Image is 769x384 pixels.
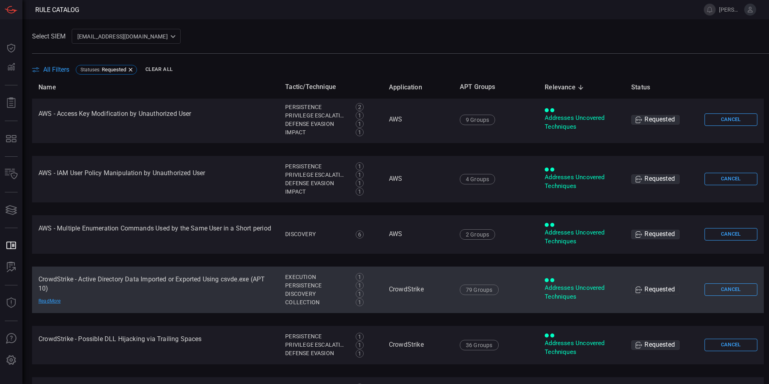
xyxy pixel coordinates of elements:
p: [EMAIL_ADDRESS][DOMAIN_NAME] [77,32,168,40]
button: Preferences [2,351,21,370]
div: Addresses Uncovered Techniques [545,339,618,356]
div: 1 [356,188,364,196]
div: Requested [631,115,680,125]
div: 1 [356,298,364,306]
div: 1 [356,128,364,136]
td: CrowdStrike [382,326,453,364]
label: Select SIEM [32,32,66,40]
div: 6 [356,230,364,238]
td: CrowdStrike - Active Directory Data Imported or Exported Using csvde.exe (APT 10) [32,267,279,313]
td: AWS - Multiple Enumeration Commands Used by the Same User in a Short period [32,215,279,254]
div: Persistence [285,281,346,290]
button: Cancel [705,228,757,241]
span: Relevance [545,83,586,92]
td: CrowdStrike [382,267,453,313]
div: 1 [356,162,364,170]
span: Status [631,83,660,92]
td: AWS - Access Key Modification by Unauthorized User [32,97,279,143]
div: 79 Groups [460,285,499,295]
div: 1 [356,120,364,128]
div: 2 Groups [460,229,495,240]
td: AWS [382,215,453,254]
button: Cancel [705,283,757,296]
div: Requested [631,230,680,239]
div: Discovery [285,230,346,238]
span: Name [38,83,66,92]
div: 1 [356,111,364,119]
button: Cancel [705,339,757,351]
td: AWS - IAM User Policy Manipulation by Unauthorized User [32,156,279,202]
td: CrowdStrike - Possible DLL Hijacking via Trailing Spaces [32,326,279,364]
div: 2 [356,103,364,111]
div: 1 [356,341,364,349]
span: All Filters [43,66,69,73]
button: Ask Us A Question [2,329,21,348]
div: Defense Evasion [285,120,346,128]
span: Rule Catalog [35,6,79,14]
div: 9 Groups [460,115,495,125]
div: 36 Groups [460,340,499,350]
div: Addresses Uncovered Techniques [545,114,618,131]
button: Cards [2,200,21,220]
span: Statuses : [81,67,101,73]
div: Addresses Uncovered Techniques [545,228,618,246]
div: Privilege Escalation [285,341,346,349]
div: Collection [285,298,346,307]
button: MITRE - Detection Posture [2,129,21,148]
div: Impact [285,128,346,137]
div: Statuses:Requested [76,65,137,75]
div: Privilege Escalation [285,111,346,120]
div: 1 [356,350,364,358]
div: Requested [631,285,680,295]
div: 1 [356,171,364,179]
button: Dashboard [2,38,21,58]
th: Tactic/Technique [279,76,382,99]
div: Persistence [285,332,346,341]
div: 1 [356,273,364,281]
button: All Filters [32,66,69,73]
button: Reports [2,93,21,113]
button: Threat Intelligence [2,293,21,313]
button: ALERT ANALYSIS [2,258,21,277]
td: AWS [382,97,453,143]
button: Inventory [2,165,21,184]
div: Addresses Uncovered Techniques [545,284,618,301]
td: AWS [382,156,453,202]
div: 1 [356,290,364,298]
div: 1 [356,281,364,289]
div: 1 [356,179,364,187]
button: Detections [2,58,21,77]
span: Requested [102,67,126,73]
span: [PERSON_NAME].[PERSON_NAME] [719,6,741,13]
div: Execution [285,273,346,281]
div: Impact [285,188,346,196]
div: Addresses Uncovered Techniques [545,173,618,190]
div: Persistence [285,103,346,111]
div: Requested [631,174,680,184]
div: Requested [631,340,680,350]
button: Clear All [143,63,175,76]
th: APT Groups [453,76,538,99]
button: Cancel [705,173,757,185]
div: 4 Groups [460,174,495,184]
button: Cancel [705,113,757,126]
div: Privilege Escalation [285,171,346,179]
button: Rule Catalog [2,236,21,255]
div: Defense Evasion [285,179,346,188]
div: Read More [38,298,95,305]
div: Persistence [285,162,346,171]
div: Defense Evasion [285,349,346,358]
span: Application [389,83,433,92]
div: 1 [356,333,364,341]
div: Discovery [285,290,346,298]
